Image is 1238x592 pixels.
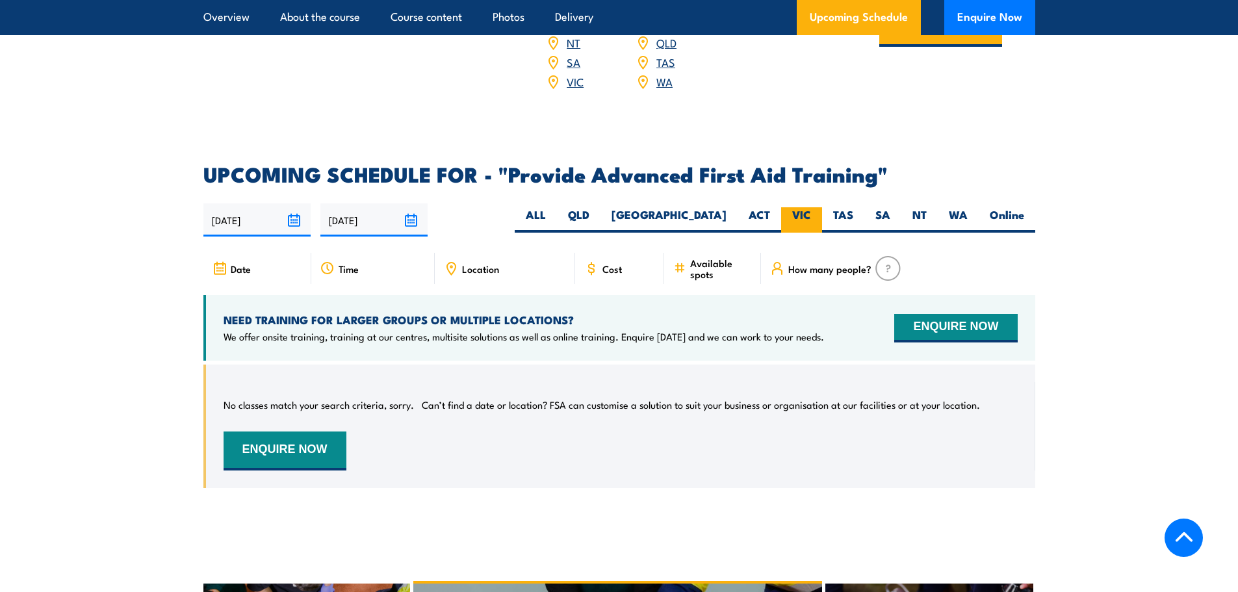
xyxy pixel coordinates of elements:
[339,263,359,274] span: Time
[224,398,414,411] p: No classes match your search criteria, sorry.
[979,207,1035,233] label: Online
[656,54,675,70] a: TAS
[656,34,677,50] a: QLD
[203,164,1035,183] h2: UPCOMING SCHEDULE FOR - "Provide Advanced First Aid Training"
[557,207,600,233] label: QLD
[567,34,580,50] a: NT
[822,207,864,233] label: TAS
[602,263,622,274] span: Cost
[462,263,499,274] span: Location
[690,257,752,279] span: Available spots
[224,431,346,470] button: ENQUIRE NOW
[781,207,822,233] label: VIC
[224,313,824,327] h4: NEED TRAINING FOR LARGER GROUPS OR MULTIPLE LOCATIONS?
[567,73,584,89] a: VIC
[656,73,673,89] a: WA
[567,54,580,70] a: SA
[864,207,901,233] label: SA
[320,203,428,237] input: To date
[738,207,781,233] label: ACT
[901,207,938,233] label: NT
[788,263,871,274] span: How many people?
[938,207,979,233] label: WA
[422,398,980,411] p: Can’t find a date or location? FSA can customise a solution to suit your business or organisation...
[231,263,251,274] span: Date
[600,207,738,233] label: [GEOGRAPHIC_DATA]
[515,207,557,233] label: ALL
[224,330,824,343] p: We offer onsite training, training at our centres, multisite solutions as well as online training...
[894,314,1017,342] button: ENQUIRE NOW
[203,203,311,237] input: From date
